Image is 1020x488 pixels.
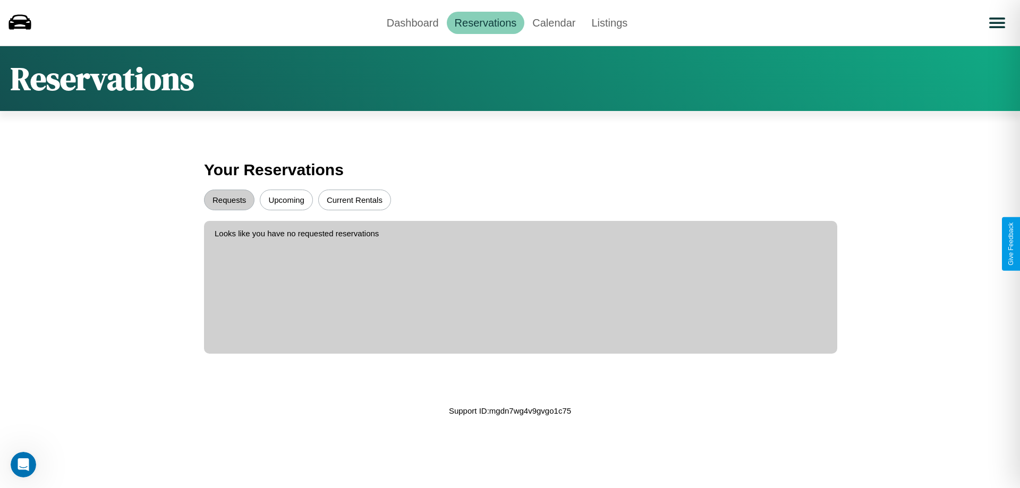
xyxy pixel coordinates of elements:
[982,8,1012,38] button: Open menu
[318,190,391,210] button: Current Rentals
[215,226,827,241] p: Looks like you have no requested reservations
[204,156,816,184] h3: Your Reservations
[204,190,254,210] button: Requests
[524,12,583,34] a: Calendar
[583,12,635,34] a: Listings
[11,57,194,100] h1: Reservations
[379,12,447,34] a: Dashboard
[260,190,313,210] button: Upcoming
[449,404,571,418] p: Support ID: mgdn7wg4v9gvgo1c75
[11,452,36,477] iframe: Intercom live chat
[1007,222,1015,266] div: Give Feedback
[447,12,525,34] a: Reservations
